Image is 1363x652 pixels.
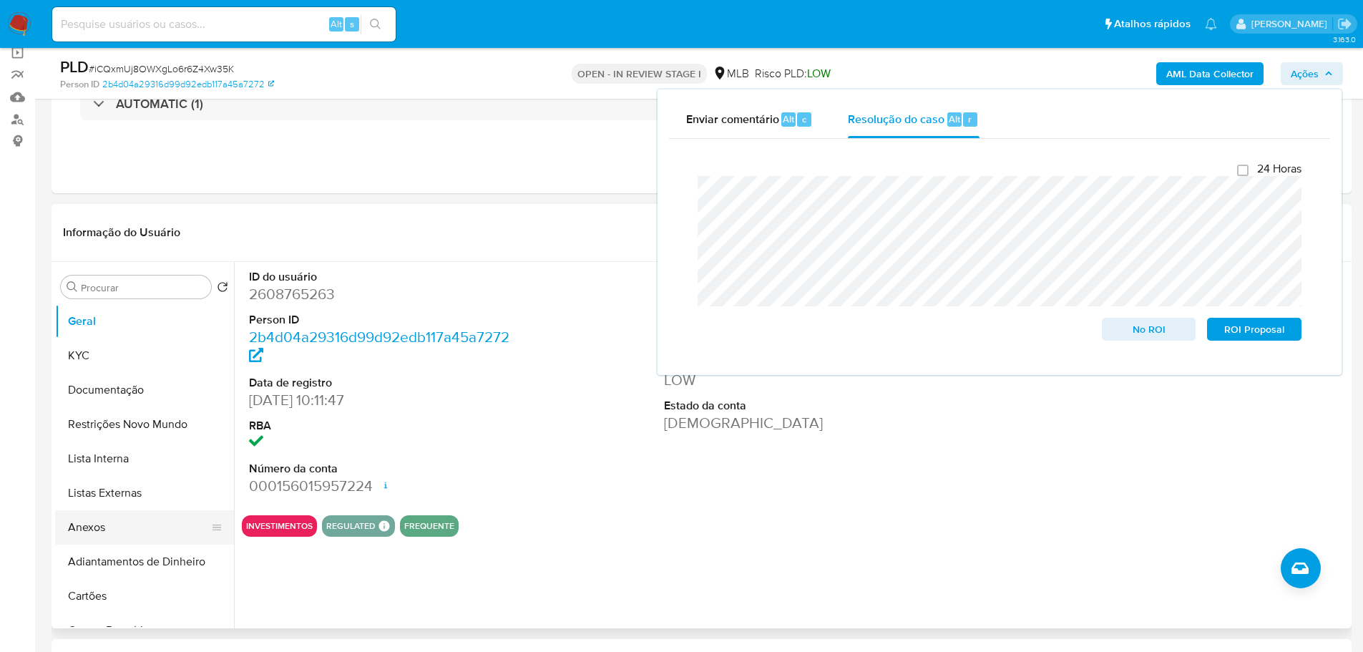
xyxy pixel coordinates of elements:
span: ROI Proposal [1217,319,1291,339]
b: Person ID [60,78,99,91]
dd: [DATE] 10:11:47 [249,390,512,410]
button: Listas Externas [55,476,234,510]
a: Notificações [1205,18,1217,30]
button: search-icon [361,14,390,34]
h3: AUTOMATIC (1) [116,96,203,112]
p: OPEN - IN REVIEW STAGE I [572,64,707,84]
a: Sair [1337,16,1352,31]
dt: Person ID [249,312,512,328]
span: Alt [783,112,794,126]
span: LOW [807,65,831,82]
dt: Número da conta [249,461,512,477]
input: Pesquise usuários ou casos... [52,15,396,34]
span: s [350,17,354,31]
span: Resolução do caso [848,110,944,127]
input: 24 Horas [1237,165,1249,176]
div: MLB [713,66,749,82]
dt: RBA [249,418,512,434]
span: Alt [331,17,342,31]
button: Procurar [67,281,78,293]
button: Retornar ao pedido padrão [217,281,228,297]
span: Risco PLD: [755,66,831,82]
h1: Informação do Usuário [63,225,180,240]
dd: 2608765263 [249,284,512,304]
span: No ROI [1112,319,1186,339]
b: PLD [60,55,89,78]
span: Ações [1291,62,1319,85]
button: Restrições Novo Mundo [55,407,234,442]
span: 3.163.0 [1333,34,1356,45]
button: Adiantamentos de Dinheiro [55,545,234,579]
span: 24 Horas [1257,162,1301,176]
button: Ações [1281,62,1343,85]
button: AML Data Collector [1156,62,1264,85]
span: Atalhos rápidos [1114,16,1191,31]
button: ROI Proposal [1207,318,1301,341]
dt: ID do usuário [249,269,512,285]
div: AUTOMATIC (1) [80,87,1323,120]
dd: LOW [664,370,927,390]
span: r [968,112,972,126]
input: Procurar [81,281,205,294]
button: Lista Interna [55,442,234,476]
a: 2b4d04a29316d99d92edb117a45a7272 [102,78,274,91]
b: AML Data Collector [1166,62,1254,85]
span: # iCQxmUj8OWXgLo6r6Z4Xw35K [89,62,234,76]
a: 2b4d04a29316d99d92edb117a45a7272 [249,326,509,367]
button: Contas Bancárias [55,613,234,648]
dd: 000156015957224 [249,476,512,496]
p: lucas.portella@mercadolivre.com [1251,17,1332,31]
button: Documentação [55,373,234,407]
dd: [DEMOGRAPHIC_DATA] [664,413,927,433]
button: Geral [55,304,234,339]
button: No ROI [1102,318,1196,341]
button: Cartões [55,579,234,613]
span: Alt [949,112,960,126]
button: KYC [55,339,234,373]
span: Enviar comentário [686,110,779,127]
span: c [802,112,806,126]
dt: Estado da conta [664,398,927,414]
button: Anexos [55,510,223,545]
dt: Data de registro [249,375,512,391]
